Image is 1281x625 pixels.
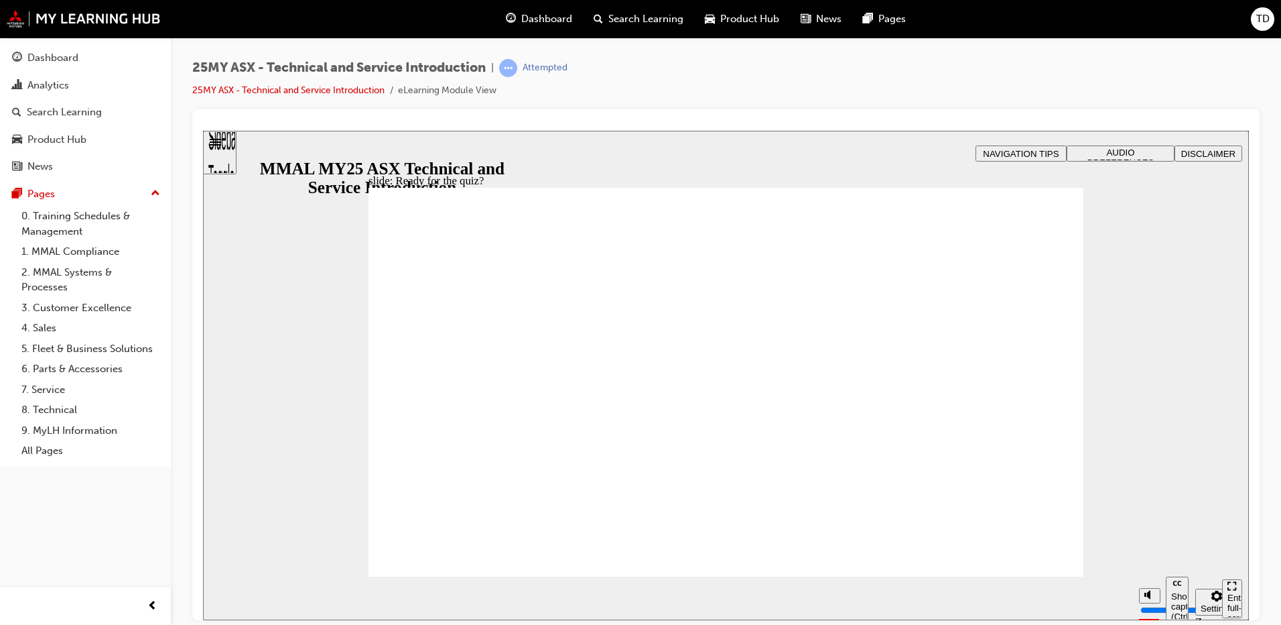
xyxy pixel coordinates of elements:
a: Analytics [5,73,165,98]
a: 0. Training Schedules & Management [16,206,165,241]
a: 8. Technical [16,400,165,420]
a: 3. Customer Excellence [16,298,165,319]
span: news-icon [801,11,811,27]
a: news-iconNews [790,5,852,33]
span: search-icon [594,11,603,27]
a: 2. MMAL Systems & Processes [16,262,165,298]
span: search-icon [12,107,21,119]
span: DISCLAIMER [978,18,1032,28]
span: car-icon [12,134,22,146]
a: 9. MyLH Information [16,420,165,441]
a: 1. MMAL Compliance [16,241,165,262]
a: All Pages [16,441,165,461]
div: Show captions (Ctrl+Alt+C) [968,461,980,491]
button: Settings [992,458,1035,485]
a: pages-iconPages [852,5,917,33]
span: pages-icon [863,11,873,27]
a: 6. Parts & Accessories [16,359,165,380]
div: Search Learning [27,105,102,120]
li: eLearning Module View [398,83,496,99]
a: search-iconSearch Learning [583,5,694,33]
a: 7. Service [16,380,165,400]
a: Product Hub [5,127,165,152]
span: NAVIGATION TIPS [780,18,856,28]
button: NAVIGATION TIPS [772,15,864,31]
a: Search Learning [5,100,165,125]
div: misc controls [929,446,1012,490]
span: 25MY ASX - Technical and Service Introduction [192,60,486,76]
span: Pages [878,11,906,27]
a: 5. Fleet & Business Solutions [16,339,165,359]
button: Enter full-screen (Ctrl+Alt+F) [1019,449,1039,488]
span: prev-icon [147,598,157,615]
nav: slide navigation [1019,446,1039,490]
button: DISCLAIMER [971,15,1039,31]
div: News [27,159,53,174]
a: News [5,154,165,179]
span: Dashboard [521,11,572,27]
img: mmal [7,10,161,27]
div: Enter full-screen (Ctrl+Alt+F) [1024,462,1034,502]
span: guage-icon [12,52,22,64]
span: Product Hub [720,11,779,27]
span: News [816,11,841,27]
a: car-iconProduct Hub [694,5,790,33]
a: 4. Sales [16,318,165,339]
span: guage-icon [506,11,516,27]
button: Pages [5,182,165,207]
span: news-icon [12,161,22,173]
label: Zoom to fit [992,485,1019,524]
span: Search Learning [608,11,683,27]
input: volume [937,474,1024,485]
button: TD [1251,7,1274,31]
button: Mute (Ctrl+Alt+M) [936,457,957,473]
button: DashboardAnalyticsSearch LearningProduct HubNews [5,43,165,182]
div: Settings [998,473,1030,483]
a: guage-iconDashboard [495,5,583,33]
div: Analytics [27,78,69,93]
div: Attempted [523,62,567,74]
span: car-icon [705,11,715,27]
a: Dashboard [5,46,165,70]
div: Dashboard [27,50,78,66]
div: Product Hub [27,132,86,148]
a: 25MY ASX - Technical and Service Introduction [192,84,385,96]
span: AUDIO PREFERENCES [884,17,951,37]
span: up-icon [151,185,160,203]
span: TD [1256,11,1270,27]
button: AUDIO PREFERENCES [864,15,971,31]
span: chart-icon [12,80,22,92]
button: Show captions (Ctrl+Alt+C) [963,446,986,490]
span: pages-icon [12,188,22,201]
span: | [491,60,494,76]
div: Pages [27,186,55,202]
span: learningRecordVerb_ATTEMPT-icon [499,59,517,77]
